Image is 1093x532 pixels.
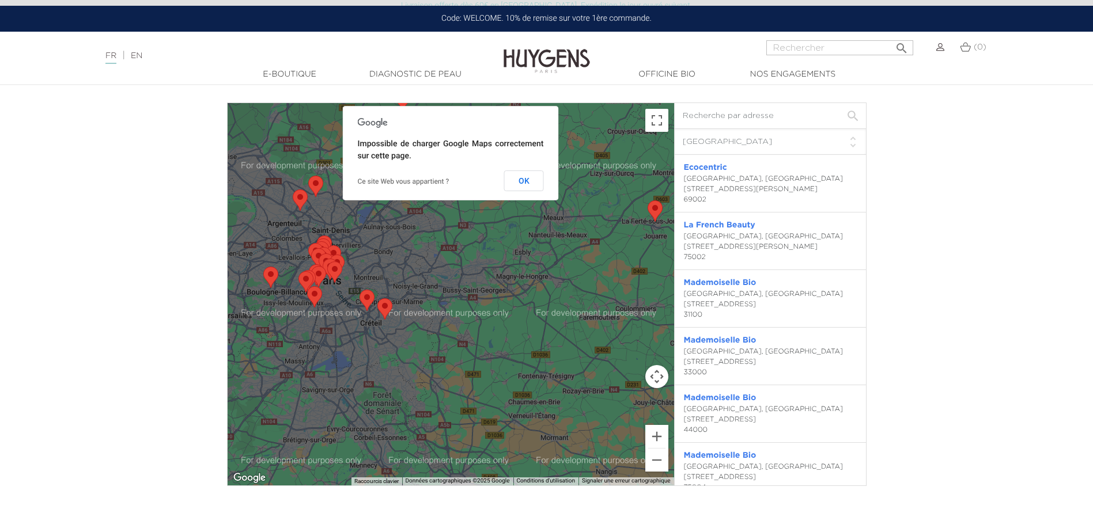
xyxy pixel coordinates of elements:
[377,298,392,320] div: Passion Beauté
[354,477,399,485] button: Raccourcis clavier
[311,266,326,287] div: Mademoiselle Bio
[323,259,338,280] div: Mademoiselle Bio
[684,221,755,229] a: La French Beauty
[230,470,268,485] img: Google
[645,365,668,388] button: Commandes de la caméra de la carte
[684,174,857,205] div: [GEOGRAPHIC_DATA], [GEOGRAPHIC_DATA] [STREET_ADDRESS][PERSON_NAME] 69002
[316,247,331,268] div: Mademoiselle Bio
[406,478,510,484] span: Données cartographiques ©2025 Google
[317,235,332,257] div: Mademoiselle Bio
[735,69,850,81] a: Nos engagements
[766,40,913,55] input: Rechercher
[684,347,857,378] div: [GEOGRAPHIC_DATA], [GEOGRAPHIC_DATA] [STREET_ADDRESS] 33000
[684,336,757,344] a: Mademoiselle Bio
[684,404,857,435] div: [GEOGRAPHIC_DATA], [GEOGRAPHIC_DATA] [STREET_ADDRESS] 44000
[301,270,316,291] div: Mademoiselle Bio
[684,462,857,493] div: [GEOGRAPHIC_DATA], [GEOGRAPHIC_DATA] [STREET_ADDRESS] 75004
[582,478,671,484] a: Signaler une erreur cartographique
[360,290,375,311] div: Passion Beauté
[684,451,757,459] a: Mademoiselle Bio
[100,49,447,63] div: |
[891,37,912,52] button: 
[610,69,725,81] a: Officine Bio
[308,176,323,197] div: Passion Beauté
[504,31,590,75] img: Huygens
[309,264,324,286] div: Mademoiselle Bio
[358,69,473,81] a: Diagnostic de peau
[684,231,857,263] div: [GEOGRAPHIC_DATA], [GEOGRAPHIC_DATA] [STREET_ADDRESS][PERSON_NAME] 75002
[648,200,663,222] div: Passion Beauté
[308,243,323,264] div: Mademoiselle Bio
[684,394,757,402] a: Mademoiselle Bio
[517,478,575,484] a: Conditions d'utilisation (s'ouvre dans un nouvel onglet)
[895,38,909,52] i: 
[645,425,668,448] button: Zoom avant
[230,470,268,485] a: Ouvrir cette zone dans Google Maps (dans une nouvelle fenêtre)
[675,103,866,129] input: Recherche par adresse
[974,43,986,51] span: (0)
[684,164,727,172] a: Ecocentric
[232,69,347,81] a: E-Boutique
[298,271,313,292] div: Mademoiselle Bio
[358,177,449,185] a: Ce site Web vous appartient ?
[330,254,345,276] div: Mademoiselle Bio
[293,189,308,211] div: Passion Beauté
[327,261,342,283] div: Mademoiselle Bio
[504,170,544,191] button: OK
[311,248,326,269] div: Printemps Haussmann
[684,279,757,287] a: Mademoiselle Bio
[684,289,857,320] div: [GEOGRAPHIC_DATA], [GEOGRAPHIC_DATA] [STREET_ADDRESS] 31100
[316,238,331,260] div: Mademoiselle Bio
[131,52,142,60] a: EN
[263,267,278,288] div: Passion Beauté
[319,253,334,275] div: La French Beauty
[645,109,668,132] button: Passer en plein écran
[314,241,329,263] div: Mademoiselle Bio
[645,449,668,472] button: Zoom arrière
[105,52,116,64] a: FR
[358,139,544,161] span: Impossible de charger Google Maps correctement sur cette page.
[307,286,322,307] div: Passion Beauté
[326,245,341,267] div: Mademoiselle Bio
